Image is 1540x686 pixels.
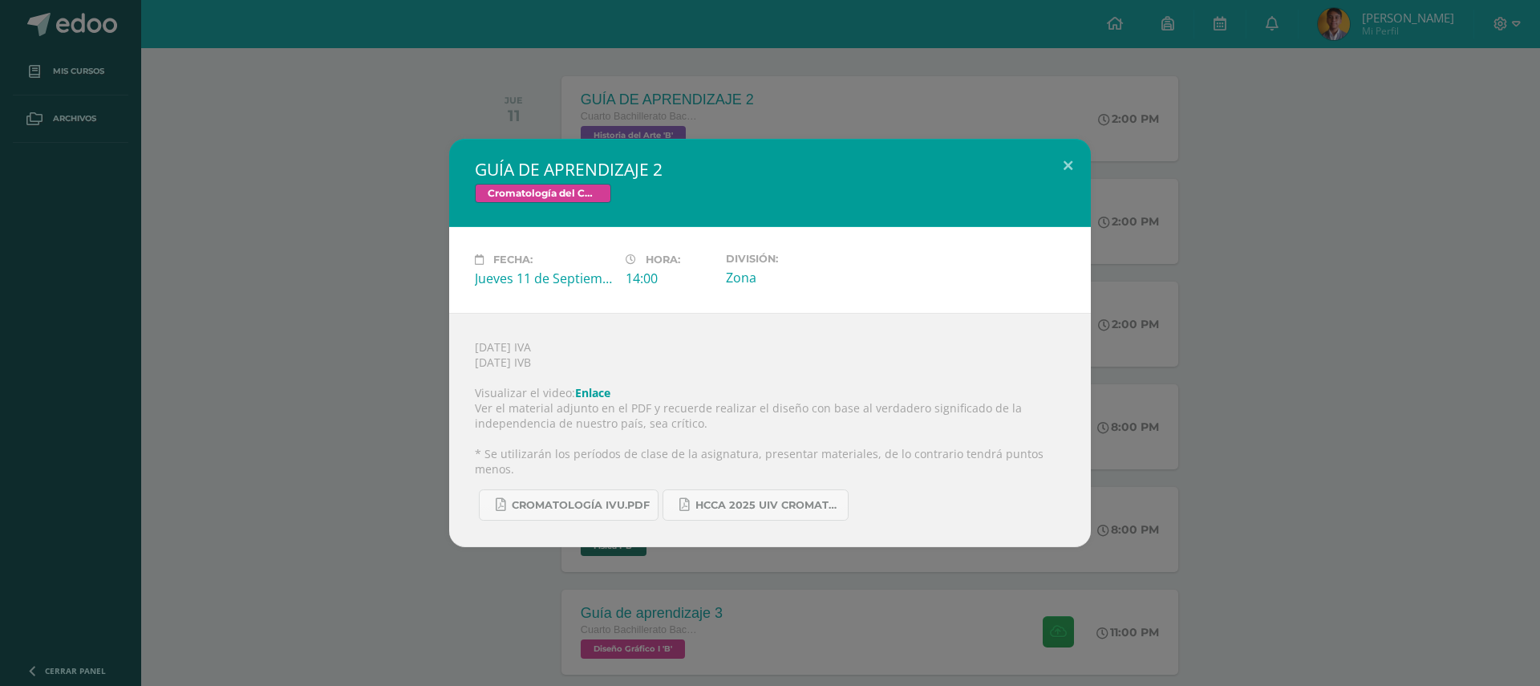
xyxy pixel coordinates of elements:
div: 14:00 [626,270,713,287]
span: Hora: [646,254,680,266]
div: [DATE] IVA [DATE] IVB Visualizar el video: Ver el material adjunto en el PDF y recuerde realizar ... [449,313,1091,547]
div: Zona [726,269,864,286]
span: Cromatología del Color [475,184,611,203]
a: CROMATOLOGÍA IVU.pdf [479,489,659,521]
span: Fecha: [493,254,533,266]
button: Close (Esc) [1045,139,1091,193]
span: CROMATOLOGÍA IVU.pdf [512,499,650,512]
a: HCCA 2025 UIV CROMATOLOGÍA DEL COLOR.docx.pdf [663,489,849,521]
div: Jueves 11 de Septiembre [475,270,613,287]
label: División: [726,253,864,265]
a: Enlace [575,385,610,400]
span: HCCA 2025 UIV CROMATOLOGÍA DEL COLOR.docx.pdf [695,499,840,512]
h2: GUÍA DE APRENDIZAJE 2 [475,158,1065,181]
